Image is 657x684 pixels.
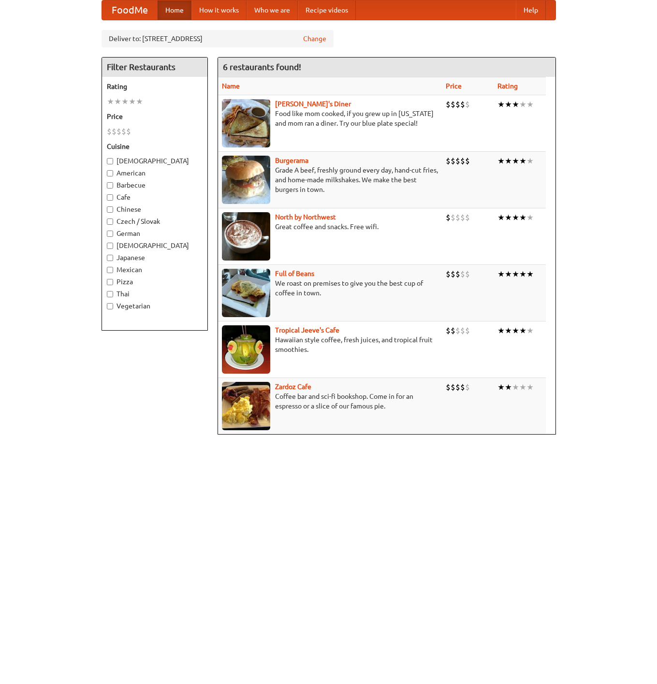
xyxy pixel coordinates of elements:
[497,382,505,393] li: ★
[451,156,455,166] li: $
[107,96,114,107] li: ★
[107,231,113,237] input: German
[222,392,438,411] p: Coffee bar and sci-fi bookshop. Come in for an espresso or a slice of our famous pie.
[446,99,451,110] li: $
[526,382,534,393] li: ★
[465,99,470,110] li: $
[455,212,460,223] li: $
[107,168,203,178] label: American
[107,279,113,285] input: Pizza
[497,212,505,223] li: ★
[519,382,526,393] li: ★
[275,270,314,277] a: Full of Beans
[107,82,203,91] h5: Rating
[460,269,465,279] li: $
[191,0,247,20] a: How it works
[107,255,113,261] input: Japanese
[526,156,534,166] li: ★
[222,156,270,204] img: burgerama.jpg
[275,383,311,391] b: Zardoz Cafe
[526,212,534,223] li: ★
[107,194,113,201] input: Cafe
[451,382,455,393] li: $
[222,335,438,354] p: Hawaiian style coffee, fresh juices, and tropical fruit smoothies.
[107,126,112,137] li: $
[222,278,438,298] p: We roast on premises to give you the best cup of coffee in town.
[107,303,113,309] input: Vegetarian
[519,269,526,279] li: ★
[465,212,470,223] li: $
[505,269,512,279] li: ★
[497,82,518,90] a: Rating
[455,269,460,279] li: $
[512,212,519,223] li: ★
[121,96,129,107] li: ★
[519,99,526,110] li: ★
[505,382,512,393] li: ★
[460,382,465,393] li: $
[465,269,470,279] li: $
[121,126,126,137] li: $
[512,382,519,393] li: ★
[222,82,240,90] a: Name
[465,156,470,166] li: $
[275,326,339,334] a: Tropical Jeeve's Cafe
[451,99,455,110] li: $
[455,325,460,336] li: $
[446,269,451,279] li: $
[107,277,203,287] label: Pizza
[222,99,270,147] img: sallys.jpg
[126,126,131,137] li: $
[460,212,465,223] li: $
[526,269,534,279] li: ★
[107,180,203,190] label: Barbecue
[102,0,158,20] a: FoodMe
[107,265,203,275] label: Mexican
[505,325,512,336] li: ★
[223,62,301,72] ng-pluralize: 6 restaurants found!
[451,212,455,223] li: $
[465,382,470,393] li: $
[102,58,207,77] h4: Filter Restaurants
[222,109,438,128] p: Food like mom cooked, if you grew up in [US_STATE] and mom ran a diner. Try our blue plate special!
[222,269,270,317] img: beans.jpg
[446,212,451,223] li: $
[446,156,451,166] li: $
[275,100,351,108] a: [PERSON_NAME]'s Diner
[512,325,519,336] li: ★
[460,156,465,166] li: $
[275,157,308,164] a: Burgerama
[512,156,519,166] li: ★
[107,170,113,176] input: American
[497,156,505,166] li: ★
[497,269,505,279] li: ★
[107,289,203,299] label: Thai
[107,182,113,189] input: Barbecue
[526,325,534,336] li: ★
[460,99,465,110] li: $
[222,382,270,430] img: zardoz.jpg
[107,142,203,151] h5: Cuisine
[275,213,336,221] a: North by Northwest
[222,325,270,374] img: jeeves.jpg
[107,243,113,249] input: [DEMOGRAPHIC_DATA]
[446,382,451,393] li: $
[107,301,203,311] label: Vegetarian
[446,325,451,336] li: $
[158,0,191,20] a: Home
[107,229,203,238] label: German
[222,222,438,232] p: Great coffee and snacks. Free wifi.
[519,212,526,223] li: ★
[107,217,203,226] label: Czech / Slovak
[512,99,519,110] li: ★
[107,291,113,297] input: Thai
[107,206,113,213] input: Chinese
[107,156,203,166] label: [DEMOGRAPHIC_DATA]
[526,99,534,110] li: ★
[505,212,512,223] li: ★
[222,212,270,261] img: north.jpg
